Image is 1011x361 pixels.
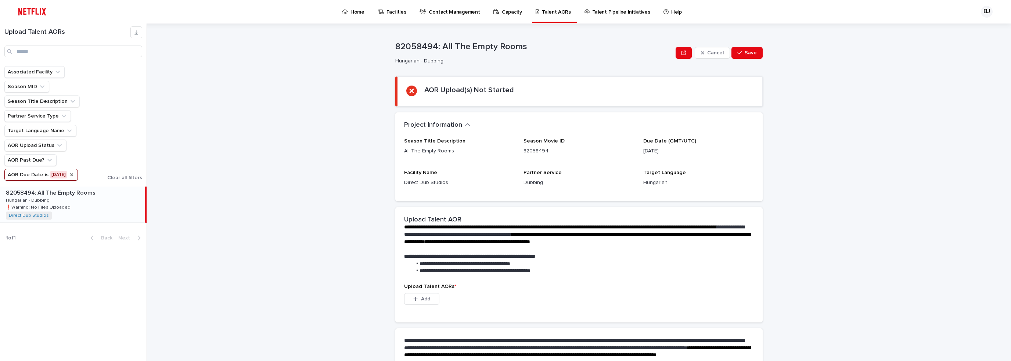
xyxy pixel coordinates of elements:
[4,66,65,78] button: Associated Facility
[524,170,562,175] span: Partner Service
[404,179,515,187] p: Direct Dub Studios
[404,121,470,129] button: Project Information
[404,147,515,155] p: All The Empty Rooms
[115,235,147,241] button: Next
[404,293,439,305] button: Add
[84,235,115,241] button: Back
[9,213,49,218] a: Direct Dub Studios
[6,203,72,210] p: ❗️Warning: No Files Uploaded
[695,47,730,59] button: Cancel
[707,50,724,55] span: Cancel
[643,170,686,175] span: Target Language
[4,95,80,107] button: Season Title Description
[107,175,142,180] span: Clear all filters
[404,121,462,129] h2: Project Information
[395,58,670,64] p: Hungarian - Dubbing
[97,235,112,241] span: Back
[118,235,134,241] span: Next
[524,147,634,155] p: 82058494
[4,28,130,36] h1: Upload Talent AORs
[404,284,456,289] span: Upload Talent AORs
[643,147,754,155] p: [DATE]
[4,110,71,122] button: Partner Service Type
[404,170,437,175] span: Facility Name
[4,46,142,57] input: Search
[421,296,430,302] span: Add
[6,196,51,203] p: Hungarian - Dubbing
[643,179,754,187] p: Hungarian
[524,138,565,144] span: Season Movie ID
[6,188,97,196] p: 82058494: All The Empty Rooms
[524,179,634,187] p: Dubbing
[15,4,50,19] img: ifQbXi3ZQGMSEF7WDB7W
[4,125,76,137] button: Target Language Name
[4,81,49,93] button: Season MID
[745,50,757,55] span: Save
[4,154,57,166] button: AOR Past Due?
[424,86,514,94] h2: AOR Upload(s) Not Started
[643,138,696,144] span: Due Date (GMT/UTC)
[981,6,993,18] div: BJ
[404,216,461,224] h2: Upload Talent AOR
[404,138,465,144] span: Season Title Description
[4,169,78,181] button: AOR Due Date
[395,41,673,52] p: 82058494: All The Empty Rooms
[101,175,142,180] button: Clear all filters
[731,47,763,59] button: Save
[4,140,66,151] button: AOR Upload Status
